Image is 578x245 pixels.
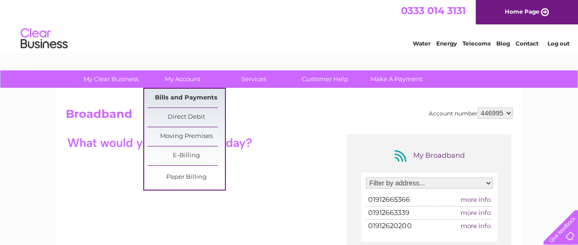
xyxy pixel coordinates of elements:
a: Water [413,40,431,47]
span: more info [460,222,490,230]
a: Moving Premises [147,127,225,146]
div: Account number [429,107,513,119]
a: Bills and Payments [147,89,225,107]
span: 01912665366 [368,195,410,204]
a: My Account [144,70,221,88]
span: more info [460,196,490,203]
span: 01912663339 [368,208,409,217]
a: Log out [547,40,569,47]
a: Energy [436,40,457,47]
a: Blog [496,40,510,47]
a: Direct Debit [147,108,225,127]
a: My Clear Business [72,70,150,88]
img: logo.png [20,24,68,53]
a: Services [215,70,293,88]
div: My Broadband [392,148,467,163]
a: Make A Payment [358,70,435,88]
h2: Broadband [66,107,513,125]
div: Clear Business is a trading name of Verastar Limited (registered in [GEOGRAPHIC_DATA] No. 3667643... [68,5,511,46]
a: 0333 014 3131 [401,5,466,16]
a: Telecoms [462,40,491,47]
a: Contact [516,40,539,47]
span: more info [460,209,490,216]
a: Paper Billing [147,168,225,187]
a: E-Billing [147,146,225,165]
a: Customer Help [286,70,364,88]
span: 01912620200 [368,222,411,230]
